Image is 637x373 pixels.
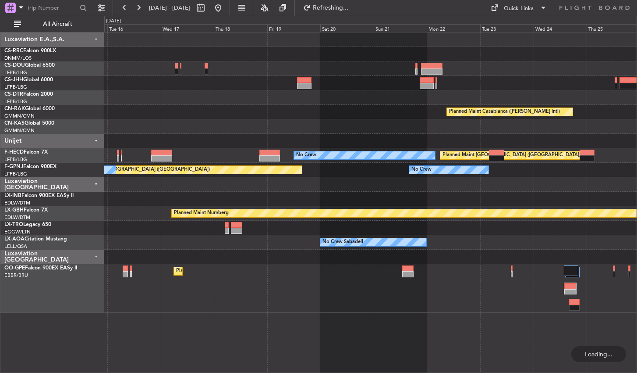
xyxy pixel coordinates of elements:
[4,164,57,169] a: F-GPNJFalcon 900EX
[486,1,551,15] button: Quick Links
[4,55,32,61] a: DNMM/LOS
[4,84,27,90] a: LFPB/LBG
[4,106,25,111] span: CN-RAK
[4,77,23,82] span: CS-JHH
[4,229,31,235] a: EGGW/LTN
[312,5,349,11] span: Refreshing...
[504,4,534,13] div: Quick Links
[4,265,25,271] span: OO-GPE
[176,265,335,278] div: Planned Maint [GEOGRAPHIC_DATA] ([GEOGRAPHIC_DATA] National)
[4,150,24,155] span: F-HECD
[4,237,25,242] span: LX-AOA
[411,163,432,176] div: No Crew
[4,92,23,97] span: CS-DTR
[4,214,30,221] a: EDLW/DTM
[4,63,55,68] a: CS-DOUGlobal 6500
[534,24,587,32] div: Wed 24
[149,4,190,12] span: [DATE] - [DATE]
[4,208,24,213] span: LX-GBH
[4,127,35,134] a: GMMN/CMN
[106,18,121,25] div: [DATE]
[4,77,53,82] a: CS-JHHGlobal 6000
[4,237,67,242] a: LX-AOACitation Mustang
[299,1,352,15] button: Refreshing...
[4,121,54,126] a: CN-KASGlobal 5000
[267,24,321,32] div: Fri 19
[4,272,28,279] a: EBBR/BRU
[72,163,210,176] div: Planned Maint [GEOGRAPHIC_DATA] ([GEOGRAPHIC_DATA])
[4,208,48,213] a: LX-GBHFalcon 7X
[107,24,161,32] div: Tue 16
[322,236,363,249] div: No Crew Sabadell
[4,121,25,126] span: CN-KAS
[4,193,74,198] a: LX-INBFalcon 900EX EASy II
[4,98,27,105] a: LFPB/LBG
[27,1,77,14] input: Trip Number
[4,200,30,206] a: EDLW/DTM
[571,346,626,362] div: Loading...
[296,149,316,162] div: No Crew
[4,113,35,119] a: GMMN/CMN
[4,48,56,54] a: CS-RRCFalcon 900LX
[442,149,580,162] div: Planned Maint [GEOGRAPHIC_DATA] ([GEOGRAPHIC_DATA])
[4,265,77,271] a: OO-GPEFalcon 900EX EASy II
[320,24,374,32] div: Sat 20
[4,171,27,177] a: LFPB/LBG
[4,156,27,163] a: LFPB/LBG
[4,69,27,76] a: LFPB/LBG
[449,105,560,118] div: Planned Maint Casablanca ([PERSON_NAME] Intl)
[4,150,48,155] a: F-HECDFalcon 7X
[4,222,23,227] span: LX-TRO
[174,207,229,220] div: Planned Maint Nurnberg
[4,222,51,227] a: LX-TROLegacy 650
[4,164,23,169] span: F-GPNJ
[23,21,92,27] span: All Aircraft
[10,17,95,31] button: All Aircraft
[4,243,27,250] a: LELL/QSA
[4,63,25,68] span: CS-DOU
[4,92,53,97] a: CS-DTRFalcon 2000
[427,24,480,32] div: Mon 22
[480,24,534,32] div: Tue 23
[4,193,21,198] span: LX-INB
[161,24,214,32] div: Wed 17
[4,106,55,111] a: CN-RAKGlobal 6000
[374,24,427,32] div: Sun 21
[4,48,23,54] span: CS-RRC
[214,24,267,32] div: Thu 18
